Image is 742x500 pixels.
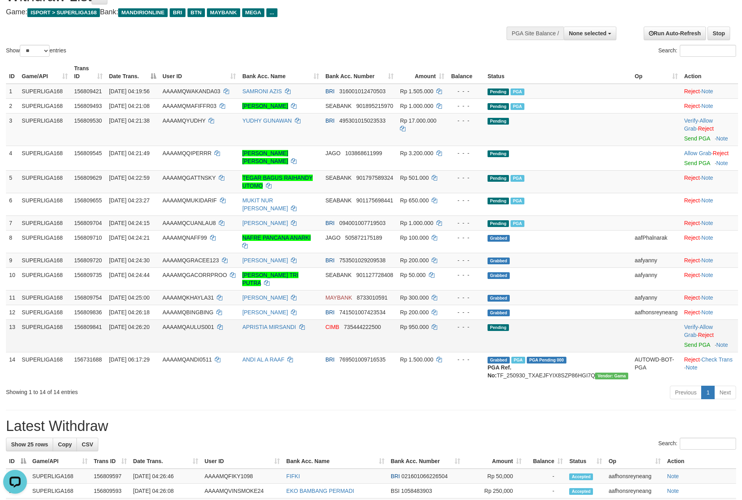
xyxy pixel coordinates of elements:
span: Rp 100.000 [400,235,428,241]
span: [DATE] 04:21:38 [109,117,149,124]
a: Reject [684,220,700,226]
th: Trans ID: activate to sort column ascending [91,454,130,469]
span: Rp 950.000 [400,324,428,330]
th: Op: activate to sort column ascending [605,454,664,469]
span: Copy 495301015023533 to clipboard [339,117,386,124]
span: [DATE] 04:21:08 [109,103,149,109]
span: Copy [58,441,72,448]
a: Reject [698,332,714,338]
span: Pending [488,175,509,182]
span: None selected [569,30,606,37]
div: - - - [451,256,481,264]
span: 156809704 [74,220,102,226]
a: Reject [684,197,700,204]
a: Reject [698,125,714,132]
a: [PERSON_NAME] [242,257,288,263]
td: · [681,98,738,113]
span: Pending [488,198,509,204]
td: aafhonsreyneang [631,305,681,319]
td: · [681,193,738,215]
th: Status [484,61,631,84]
a: Note [667,488,679,494]
span: AAAAMQAULUS001 [163,324,214,330]
td: · [681,253,738,267]
span: AAAAMQYUDHY [163,117,206,124]
span: ISPORT > SUPERLIGA168 [27,8,100,17]
span: Copy 769501009716535 to clipboard [339,356,386,363]
a: Allow Grab [684,324,713,338]
a: Note [702,309,713,315]
td: aafhonsreyneang [605,469,664,484]
td: SUPERLIGA168 [19,146,71,170]
a: [PERSON_NAME] TRI PUTRA [242,272,298,286]
select: Showentries [20,45,50,57]
th: Action [664,454,736,469]
td: 156809597 [91,469,130,484]
a: Reject [684,175,700,181]
span: Rp 200.000 [400,309,428,315]
a: Reject [684,294,700,301]
td: · · [681,319,738,352]
span: 156809545 [74,150,102,156]
td: SUPERLIGA168 [19,193,71,215]
span: Rp 3.200.000 [400,150,433,156]
span: 156809629 [74,175,102,181]
td: aafhonsreyneang [605,484,664,498]
td: aafPhalnarak [631,230,681,253]
a: EKO BAMBANG PERMADI [286,488,354,494]
a: Note [702,294,713,301]
label: Search: [658,438,736,450]
th: Amount: activate to sort column ascending [397,61,447,84]
td: · [681,290,738,305]
td: aafyanny [631,253,681,267]
div: - - - [451,174,481,182]
span: MAYBANK [325,294,352,301]
span: Rp 501.000 [400,175,428,181]
td: · [681,170,738,193]
span: Show 25 rows [11,441,48,448]
td: SUPERLIGA168 [19,290,71,305]
a: Reject [684,88,700,94]
span: SEABANK [325,272,352,278]
a: Note [702,272,713,278]
div: - - - [451,308,481,316]
h1: Latest Withdraw [6,418,736,434]
span: [DATE] 04:19:56 [109,88,149,94]
span: BRI [325,356,335,363]
th: Op: activate to sort column ascending [631,61,681,84]
a: Send PGA [684,135,710,142]
span: PGA Pending [527,357,566,363]
span: · [684,117,713,132]
a: [PERSON_NAME] [242,294,288,301]
td: - [525,469,566,484]
input: Search: [680,45,736,57]
span: [DATE] 04:23:27 [109,197,149,204]
td: 3 [6,113,19,146]
a: Allow Grab [684,150,711,156]
th: Status: activate to sort column ascending [566,454,605,469]
a: Allow Grab [684,117,713,132]
span: 156809720 [74,257,102,263]
div: - - - [451,219,481,227]
span: CIMB [325,324,339,330]
span: AAAAMQGACORRPROO [163,272,227,278]
a: MUKIT NUR [PERSON_NAME] [242,197,288,212]
td: 5 [6,170,19,193]
th: Bank Acc. Number: activate to sort column ascending [322,61,397,84]
td: 13 [6,319,19,352]
th: Bank Acc. Name: activate to sort column ascending [239,61,322,84]
span: Copy 901175698441 to clipboard [356,197,393,204]
a: Copy [53,438,77,451]
td: 2 [6,98,19,113]
th: Trans ID: activate to sort column ascending [71,61,106,84]
span: Marked by aafromsomean [511,357,525,363]
td: aafyanny [631,267,681,290]
a: YUDHY GUNAWAN [242,117,292,124]
th: Amount: activate to sort column ascending [463,454,525,469]
span: Copy 316001012470503 to clipboard [339,88,386,94]
td: AAAAMQVINSMOKE24 [201,484,283,498]
a: Note [702,235,713,241]
span: Vendor URL: https://trx31.1velocity.biz [595,373,628,379]
span: AAAAMQQIPERRR [163,150,212,156]
a: Reject [684,309,700,315]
